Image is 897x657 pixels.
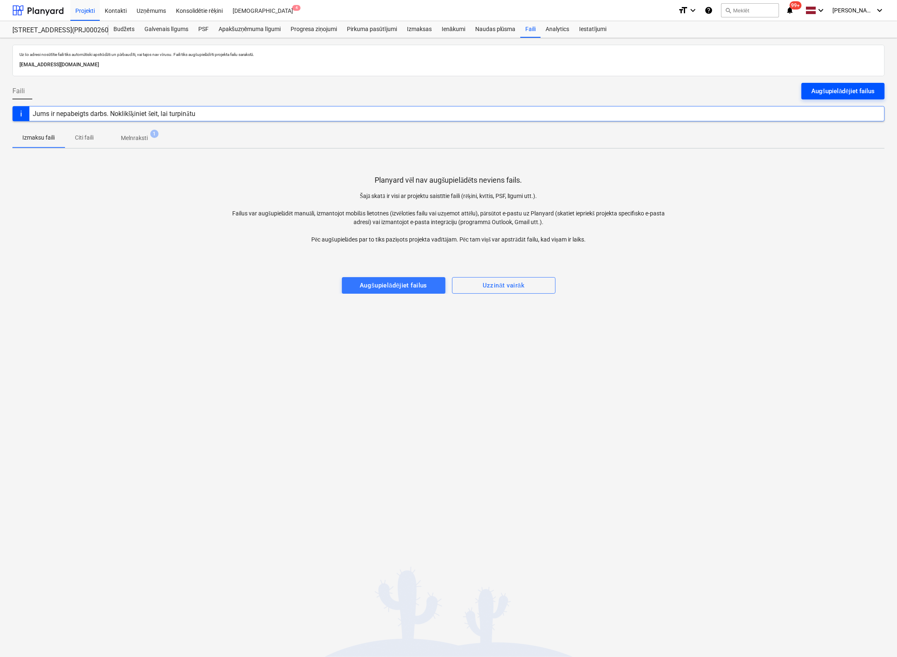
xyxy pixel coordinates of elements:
button: Augšupielādējiet failus [801,83,885,99]
i: Zināšanu pamats [705,5,713,15]
a: Izmaksas [402,21,437,38]
a: Ienākumi [437,21,470,38]
a: PSF [193,21,214,38]
a: Budžets [108,21,139,38]
p: [EMAIL_ADDRESS][DOMAIN_NAME] [19,60,878,69]
a: Naudas plūsma [470,21,521,38]
iframe: Chat Widget [856,617,897,657]
p: Šajā skatā ir visi ar projektu saistītie faili (rēķini, kvītis, PSF, līgumi utt.). Failus var aug... [231,192,667,244]
button: Uzzināt vairāk [452,277,556,294]
i: format_size [678,5,688,15]
div: Augšupielādējiet failus [811,86,875,97]
i: notifications [786,5,794,15]
a: Apakšuzņēmuma līgumi [214,21,286,38]
i: keyboard_arrow_down [816,5,826,15]
span: [PERSON_NAME] [832,7,874,14]
a: Iestatījumi [574,21,611,38]
a: Galvenais līgums [139,21,193,38]
p: Uz šo adresi nosūtītie faili tiks automātiski apstrādāti un pārbaudīti, vai tajos nav vīrusu. Fai... [19,52,878,57]
a: Faili [520,21,541,38]
i: keyboard_arrow_down [688,5,698,15]
a: Analytics [541,21,574,38]
span: 1 [150,130,159,138]
p: Citi faili [75,133,94,142]
p: Planyard vēl nav augšupielādēts neviens fails. [375,175,522,185]
span: 99+ [790,1,802,10]
span: search [725,7,731,14]
div: [STREET_ADDRESS](PRJ0002600) 2601946 [12,26,99,35]
p: Izmaksu faili [22,133,55,142]
a: Progresa ziņojumi [286,21,342,38]
div: Uzzināt vairāk [483,280,525,291]
button: Meklēt [721,3,779,17]
a: Pirkuma pasūtījumi [342,21,402,38]
div: Augšupielādējiet failus [360,280,427,291]
span: 4 [292,5,301,11]
p: Melnraksti [121,134,148,143]
span: Faili [12,86,25,96]
i: keyboard_arrow_down [875,5,885,15]
div: Jums ir nepabeigts darbs. Noklikšķiniet šeit, lai turpinātu [33,110,195,118]
button: Augšupielādējiet failus [342,277,445,294]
